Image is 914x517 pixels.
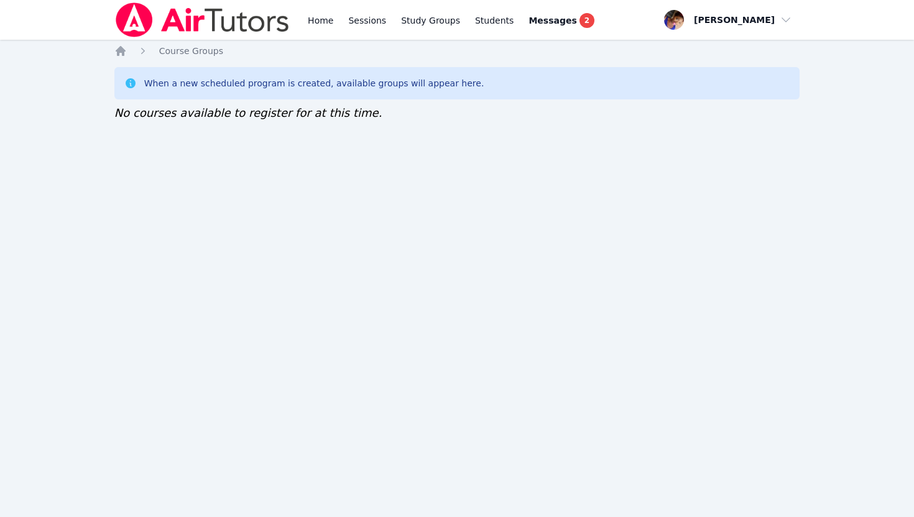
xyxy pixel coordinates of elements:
[159,46,223,56] span: Course Groups
[159,45,223,57] a: Course Groups
[114,45,800,57] nav: Breadcrumb
[579,13,594,28] span: 2
[114,2,290,37] img: Air Tutors
[114,106,382,119] span: No courses available to register for at this time.
[529,14,576,27] span: Messages
[144,77,484,89] div: When a new scheduled program is created, available groups will appear here.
